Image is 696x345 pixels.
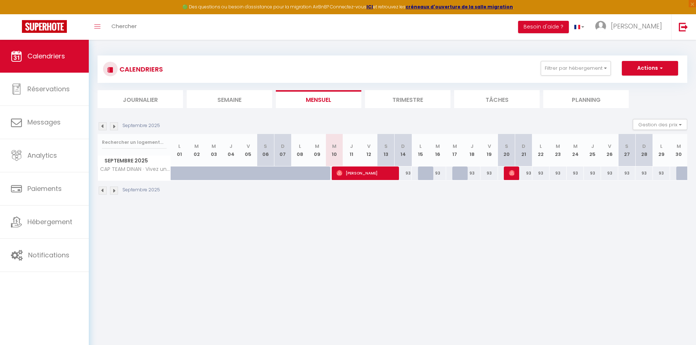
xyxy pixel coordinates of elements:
span: CAP TEAM DINAN · Vivez une parenthèse inoubliable sur l'eau [99,166,172,172]
th: 28 [635,134,653,166]
th: 16 [429,134,446,166]
span: Notifications [28,250,69,260]
th: 05 [240,134,257,166]
abbr: V [367,143,370,150]
a: ICI [366,4,373,10]
abbr: M [212,143,216,150]
th: 17 [446,134,463,166]
th: 15 [412,134,429,166]
img: logout [679,22,688,31]
th: 06 [257,134,274,166]
th: 22 [532,134,549,166]
div: 93 [429,166,446,180]
p: Septembre 2025 [122,187,160,193]
th: 19 [480,134,498,166]
abbr: V [488,143,491,150]
th: 12 [360,134,377,166]
abbr: J [229,143,232,150]
div: 93 [532,166,549,180]
div: 93 [635,166,653,180]
span: [PERSON_NAME] [336,166,394,180]
li: Planning [543,90,629,108]
abbr: M [436,143,440,150]
button: Besoin d'aide ? [518,21,569,33]
li: Journalier [98,90,183,108]
button: Filtrer par hébergement [541,61,611,76]
li: Mensuel [276,90,361,108]
abbr: L [178,143,180,150]
th: 02 [188,134,205,166]
div: 93 [480,166,498,180]
button: Ouvrir le widget de chat LiveChat [6,3,28,25]
th: 30 [670,134,687,166]
span: Chercher [111,22,137,30]
div: 93 [618,166,635,180]
li: Semaine [187,90,272,108]
abbr: M [453,143,457,150]
input: Rechercher un logement... [102,136,167,149]
abbr: D [642,143,646,150]
abbr: L [660,143,662,150]
p: Septembre 2025 [122,122,160,129]
abbr: J [591,143,594,150]
th: 08 [291,134,308,166]
span: Messages [27,118,61,127]
abbr: D [281,143,285,150]
abbr: L [299,143,301,150]
abbr: D [401,143,405,150]
th: 09 [308,134,326,166]
li: Trimestre [365,90,450,108]
h3: CALENDRIERS [118,61,163,77]
div: 93 [653,166,670,180]
div: 93 [515,166,532,180]
span: Septembre 2025 [98,156,171,166]
th: 24 [567,134,584,166]
th: 29 [653,134,670,166]
abbr: M [194,143,199,150]
th: 25 [584,134,601,166]
li: Tâches [454,90,540,108]
th: 11 [343,134,360,166]
a: créneaux d'ouverture de la salle migration [406,4,513,10]
abbr: S [505,143,508,150]
th: 13 [377,134,395,166]
abbr: S [625,143,628,150]
abbr: L [419,143,422,150]
th: 23 [549,134,567,166]
div: 93 [463,166,480,180]
abbr: M [556,143,560,150]
abbr: D [522,143,525,150]
button: Gestion des prix [633,119,687,130]
span: Paiements [27,184,62,193]
span: Victoria Pain [509,166,515,180]
abbr: J [471,143,473,150]
abbr: J [350,143,353,150]
abbr: V [608,143,611,150]
button: Actions [622,61,678,76]
abbr: M [315,143,319,150]
a: ... [PERSON_NAME] [590,14,671,40]
span: Hébergement [27,217,72,226]
div: 93 [601,166,618,180]
abbr: V [247,143,250,150]
th: 04 [223,134,240,166]
th: 14 [395,134,412,166]
span: Réservations [27,84,70,93]
img: Super Booking [22,20,67,33]
abbr: S [264,143,267,150]
th: 01 [171,134,188,166]
a: Chercher [106,14,142,40]
th: 03 [205,134,223,166]
div: 93 [567,166,584,180]
span: Calendriers [27,51,65,61]
th: 26 [601,134,618,166]
th: 21 [515,134,532,166]
span: Analytics [27,151,57,160]
div: 93 [395,166,412,180]
th: 07 [274,134,291,166]
span: [PERSON_NAME] [611,22,662,31]
th: 18 [463,134,480,166]
abbr: S [384,143,388,150]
